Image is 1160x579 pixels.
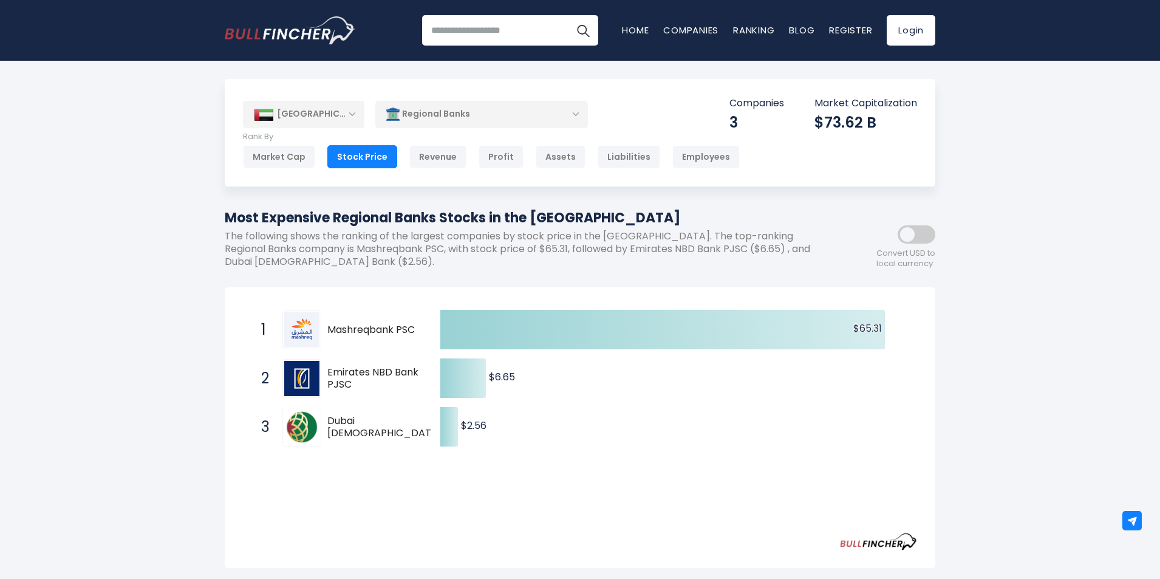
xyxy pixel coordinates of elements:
[887,15,935,46] a: Login
[243,145,315,168] div: Market Cap
[243,101,364,128] div: [GEOGRAPHIC_DATA]
[375,100,588,128] div: Regional Banks
[729,97,784,110] p: Companies
[461,419,486,433] text: $2.56
[327,324,419,337] span: Mashreqbank PSC
[284,409,319,445] img: Dubai Islamic Bank
[536,145,585,168] div: Assets
[479,145,524,168] div: Profit
[733,24,774,36] a: Ranking
[814,97,917,110] p: Market Capitalization
[243,132,740,142] p: Rank By
[409,145,466,168] div: Revenue
[568,15,598,46] button: Search
[829,24,872,36] a: Register
[225,16,356,44] img: Bullfincher logo
[729,113,784,132] div: 3
[225,230,826,268] p: The following shows the ranking of the largest companies by stock price in the [GEOGRAPHIC_DATA]....
[814,113,917,132] div: $73.62 B
[672,145,740,168] div: Employees
[225,16,355,44] a: Go to homepage
[255,320,267,340] span: 1
[284,312,319,348] img: Mashreqbank PSC
[876,248,935,269] span: Convert USD to local currency
[663,24,718,36] a: Companies
[327,145,397,168] div: Stock Price
[255,417,267,437] span: 3
[789,24,814,36] a: Blog
[327,415,442,440] span: Dubai [DEMOGRAPHIC_DATA] Bank
[255,368,267,389] span: 2
[853,321,882,335] text: $65.31
[489,370,515,384] text: $6.65
[622,24,649,36] a: Home
[225,208,826,228] h1: Most Expensive Regional Banks Stocks in the [GEOGRAPHIC_DATA]
[327,366,419,392] span: Emirates NBD Bank PJSC
[598,145,660,168] div: Liabilities
[284,361,319,396] img: Emirates NBD Bank PJSC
